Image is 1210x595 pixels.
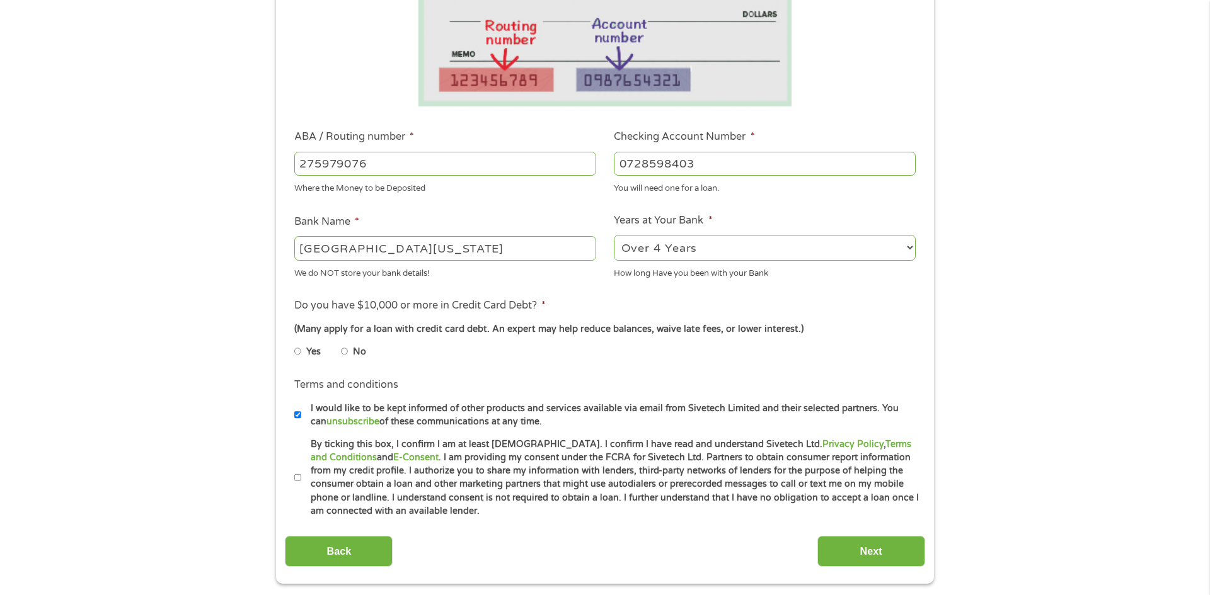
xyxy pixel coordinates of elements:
[614,178,916,195] div: You will need one for a loan.
[294,263,596,280] div: We do NOT store your bank details!
[817,536,925,567] input: Next
[353,345,366,359] label: No
[294,215,359,229] label: Bank Name
[306,345,321,359] label: Yes
[614,263,916,280] div: How long Have you been with your Bank
[301,438,919,518] label: By ticking this box, I confirm I am at least [DEMOGRAPHIC_DATA]. I confirm I have read and unders...
[393,452,439,463] a: E-Consent
[294,322,916,336] div: (Many apply for a loan with credit card debt. An expert may help reduce balances, waive late fees...
[294,378,398,392] label: Terms and conditions
[294,178,596,195] div: Where the Money to be Deposited
[614,214,712,227] label: Years at Your Bank
[294,130,414,144] label: ABA / Routing number
[301,402,919,429] label: I would like to be kept informed of other products and services available via email from Sivetech...
[311,439,911,463] a: Terms and Conditions
[614,152,916,176] input: 345634636
[326,416,379,427] a: unsubscribe
[294,299,546,312] label: Do you have $10,000 or more in Credit Card Debt?
[822,439,884,450] a: Privacy Policy
[294,152,596,176] input: 263177916
[285,536,393,567] input: Back
[614,130,754,144] label: Checking Account Number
